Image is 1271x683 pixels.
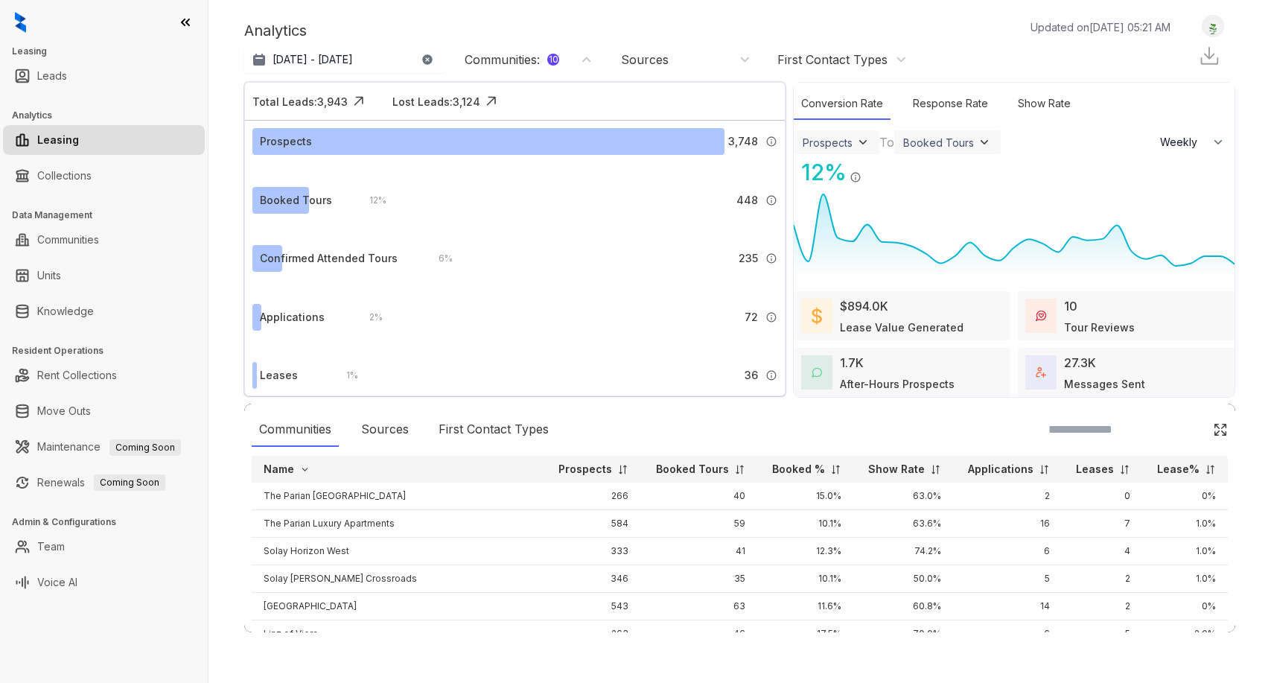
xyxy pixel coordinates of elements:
span: Coming Soon [94,474,165,491]
td: 2 [1062,593,1142,620]
td: 543 [544,593,640,620]
button: [DATE] - [DATE] [244,46,445,73]
div: First Contact Types [431,413,556,447]
div: Prospects [260,133,312,150]
td: 5 [1062,620,1142,648]
div: 10 [1064,297,1077,315]
td: 266 [544,483,640,510]
img: Click Icon [861,158,884,180]
td: 40 [640,483,757,510]
img: Info [765,369,777,381]
img: sorting [299,464,310,475]
div: Response Rate [905,88,996,120]
td: 50.0% [853,565,953,593]
img: ViewFilterArrow [977,135,992,150]
td: 17.5% [757,620,853,648]
div: Lost Leads: 3,124 [392,94,480,109]
td: 7 [1062,510,1142,538]
div: Tour Reviews [1064,320,1135,335]
td: 11.6% [757,593,853,620]
h3: Leasing [12,45,208,58]
td: 2.0% [1142,620,1228,648]
div: Sources [354,413,416,447]
li: Communities [3,225,205,255]
span: 36 [745,367,758,384]
div: First Contact Types [777,51,888,68]
a: Knowledge [37,296,94,326]
img: sorting [617,464,628,475]
img: LeaseValue [812,307,822,325]
a: Move Outs [37,396,91,426]
li: Units [3,261,205,290]
td: 0% [1142,483,1228,510]
td: 333 [544,538,640,565]
li: Knowledge [3,296,205,326]
span: 3,748 [728,133,758,150]
p: Lease% [1157,462,1200,477]
img: sorting [830,464,841,475]
span: Coming Soon [109,439,181,456]
img: TotalFum [1036,367,1046,378]
p: [DATE] - [DATE] [273,52,353,67]
td: 2 [953,483,1062,510]
li: Leasing [3,125,205,155]
a: Leasing [37,125,79,155]
td: 59 [640,510,757,538]
div: Communities [252,413,339,447]
td: [GEOGRAPHIC_DATA] [252,593,544,620]
div: 12 % [354,192,386,209]
img: Click Icon [480,90,503,112]
img: SearchIcon [1182,423,1194,436]
td: Linz of Viera [252,620,544,648]
li: Maintenance [3,432,205,462]
img: Download [1198,45,1220,67]
a: RenewalsComing Soon [37,468,165,498]
td: 10.1% [757,510,853,538]
li: Collections [3,161,205,191]
td: 1.0% [1142,565,1228,593]
a: Rent Collections [37,360,117,390]
li: Rent Collections [3,360,205,390]
li: Voice AI [3,568,205,597]
td: 35 [640,565,757,593]
p: Updated on [DATE] 05:21 AM [1031,19,1170,35]
td: 263 [544,620,640,648]
a: Voice AI [37,568,77,597]
div: 6 % [424,250,453,267]
div: 1 % [331,367,358,384]
li: Team [3,532,205,562]
img: logo [15,12,26,33]
div: Total Leads: 3,943 [252,94,348,109]
a: Team [37,532,65,562]
td: 0 [1062,483,1142,510]
div: 10 [547,54,559,66]
td: 63.6% [853,510,953,538]
td: 15.0% [757,483,853,510]
p: Analytics [244,19,307,42]
span: 235 [739,250,758,267]
img: UserAvatar [1202,19,1223,34]
img: sorting [930,464,941,475]
img: Click Icon [1213,422,1228,437]
img: AfterHoursConversations [812,367,822,378]
div: Sources [621,51,669,68]
div: Communities : [465,51,559,68]
td: 584 [544,510,640,538]
td: 46 [640,620,757,648]
div: Conversion Rate [794,88,891,120]
td: The Parian [GEOGRAPHIC_DATA] [252,483,544,510]
img: sorting [734,464,745,475]
div: Confirmed Attended Tours [260,250,398,267]
div: After-Hours Prospects [840,376,955,392]
div: Lease Value Generated [840,320,963,335]
img: TourReviews [1036,311,1046,321]
div: 27.3K [1064,354,1096,372]
img: sorting [1039,464,1050,475]
span: 448 [736,192,758,209]
div: $894.0K [840,297,888,315]
img: sorting [1119,464,1130,475]
div: Leases [260,367,298,384]
td: 14 [953,593,1062,620]
img: ViewFilterArrow [856,135,870,150]
img: Info [765,136,777,147]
